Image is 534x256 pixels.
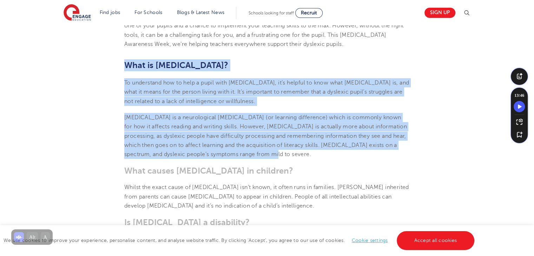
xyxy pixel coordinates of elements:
[301,10,317,15] span: Recruit
[352,238,388,243] a: Cookie settings
[124,166,293,176] b: What causes [MEDICAL_DATA] in children?
[124,217,250,227] b: Is [MEDICAL_DATA] a disability?
[177,10,225,15] a: Blogs & Latest News
[100,10,120,15] a: Find jobs
[124,114,407,157] span: [MEDICAL_DATA] is a neurological [MEDICAL_DATA] (or learning difference) which is commonly known ...
[4,238,476,243] span: We use cookies to improve your experience, personalise content, and analyse website traffic. By c...
[124,184,409,209] span: Whilst the exact cause of [MEDICAL_DATA] isn’t known, it often runs in families. [PERSON_NAME] in...
[124,80,409,105] span: To understand how to help a pupil with [MEDICAL_DATA], it’s helpful to know what [MEDICAL_DATA] i...
[295,8,323,18] a: Recruit
[64,4,91,22] img: Engage Education
[124,60,228,70] b: What is [MEDICAL_DATA]?
[397,231,475,250] a: Accept all cookies
[124,13,409,47] span: As a teacher, aiding the growth of dyslexic learning is a great opportunity to help improve the a...
[249,11,294,15] span: Schools looking for staff
[424,8,455,18] a: Sign up
[134,10,162,15] a: For Schools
